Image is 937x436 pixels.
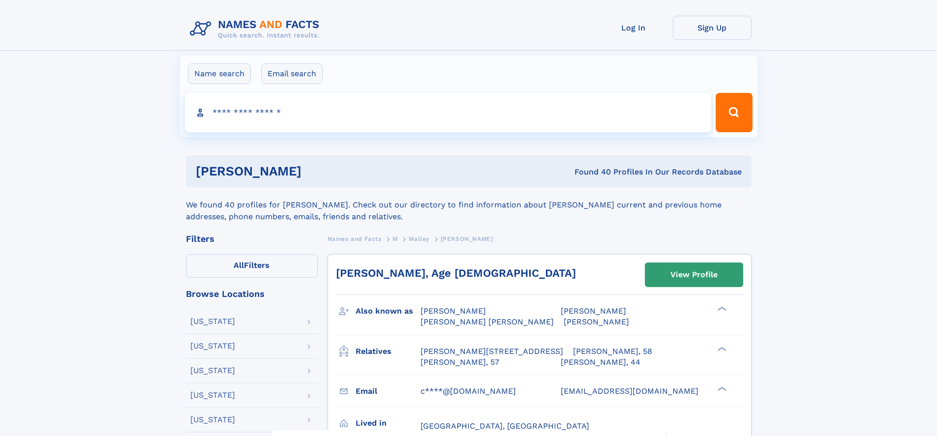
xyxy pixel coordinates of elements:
a: M [393,233,398,245]
div: We found 40 profiles for [PERSON_NAME]. Check out our directory to find information about [PERSON... [186,187,752,223]
span: Malley [409,235,429,242]
div: [US_STATE] [190,342,235,350]
a: [PERSON_NAME], 58 [573,346,652,357]
div: Browse Locations [186,290,318,298]
a: Names and Facts [328,233,382,245]
div: ❯ [715,385,727,392]
input: search input [185,93,712,132]
img: Logo Names and Facts [186,16,328,42]
label: Name search [188,63,251,84]
span: M [393,235,398,242]
div: View Profile [670,263,718,286]
div: ❯ [715,306,727,312]
div: [US_STATE] [190,367,235,375]
div: [US_STATE] [190,318,235,325]
h3: Relatives [356,343,421,360]
a: Log In [594,16,673,40]
div: ❯ [715,346,727,352]
h3: Also known as [356,303,421,320]
a: [PERSON_NAME], 57 [421,357,499,368]
span: All [234,261,244,270]
h1: [PERSON_NAME] [196,165,438,177]
span: [PERSON_NAME] [564,317,629,326]
span: [PERSON_NAME] [PERSON_NAME] [421,317,554,326]
span: [EMAIL_ADDRESS][DOMAIN_NAME] [561,386,698,396]
a: Malley [409,233,429,245]
a: [PERSON_NAME][STREET_ADDRESS] [421,346,563,357]
button: Search Button [716,93,752,132]
a: View Profile [645,263,743,287]
a: Sign Up [673,16,752,40]
div: [US_STATE] [190,416,235,424]
span: [PERSON_NAME] [561,306,626,316]
div: Filters [186,234,318,243]
h3: Lived in [356,415,421,432]
span: [GEOGRAPHIC_DATA], [GEOGRAPHIC_DATA] [421,421,589,431]
a: [PERSON_NAME], 44 [561,357,640,368]
label: Email search [261,63,323,84]
label: Filters [186,254,318,278]
h3: Email [356,383,421,400]
span: [PERSON_NAME] [421,306,486,316]
span: [PERSON_NAME] [441,235,493,242]
div: [US_STATE] [190,391,235,399]
a: [PERSON_NAME], Age [DEMOGRAPHIC_DATA] [336,267,576,279]
div: Found 40 Profiles In Our Records Database [438,167,742,177]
